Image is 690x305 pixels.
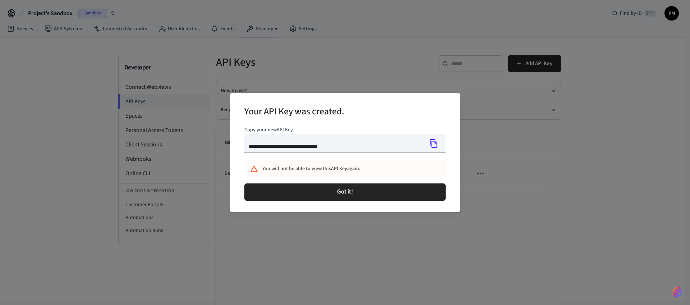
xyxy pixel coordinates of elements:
[262,162,414,176] div: You will not be able to view this API Key again.
[244,126,446,134] p: Copy your new API Key .
[244,101,344,123] h2: Your API Key was created.
[673,286,681,298] img: SeamLogoGradient.69752ec5.svg
[244,183,446,201] button: Got it!
[426,136,441,151] button: Copy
